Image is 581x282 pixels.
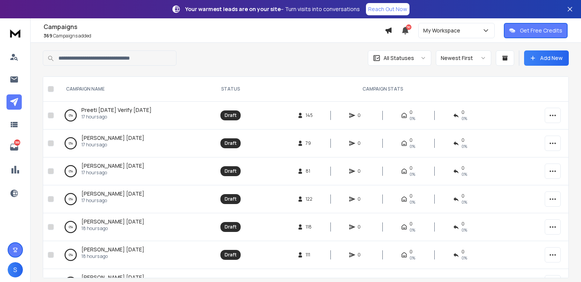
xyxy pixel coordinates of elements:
[461,109,464,115] span: 0
[406,24,411,30] span: 50
[409,115,415,122] span: 0%
[81,114,152,120] p: 17 hours ago
[409,199,415,205] span: 0%
[461,221,464,227] span: 0
[461,255,467,261] span: 0%
[8,262,23,277] button: S
[409,193,413,199] span: 0
[306,140,313,146] span: 79
[81,142,144,148] p: 17 hours ago
[57,185,214,213] td: 0%[PERSON_NAME] [DATE]17 hours ago
[461,193,464,199] span: 0
[358,112,365,118] span: 0
[358,196,365,202] span: 0
[69,251,73,259] p: 0 %
[409,255,415,261] span: 0%
[358,168,365,174] span: 0
[81,190,144,198] a: [PERSON_NAME] [DATE]
[423,27,463,34] p: My Workspace
[81,253,144,259] p: 18 hours ago
[409,249,413,255] span: 0
[409,221,413,227] span: 0
[81,106,152,114] a: Preeti [DATE] Verify [DATE]
[57,130,214,157] td: 0%[PERSON_NAME] [DATE]17 hours ago
[409,165,413,171] span: 0
[384,54,414,62] p: All Statuses
[358,252,365,258] span: 0
[81,274,144,281] a: [PERSON_NAME] [DATE]
[504,23,568,38] button: Get Free Credits
[358,224,365,230] span: 0
[409,143,415,149] span: 0%
[225,252,236,258] div: Draft
[81,198,144,204] p: 17 hours ago
[81,170,144,176] p: 17 hours ago
[306,252,313,258] span: 111
[69,167,73,175] p: 0 %
[69,195,73,203] p: 0 %
[520,27,562,34] p: Get Free Credits
[81,106,152,113] span: Preeti [DATE] Verify [DATE]
[57,241,214,269] td: 0%[PERSON_NAME] [DATE]18 hours ago
[409,227,415,233] span: 0%
[81,134,144,141] span: [PERSON_NAME] [DATE]
[57,213,214,241] td: 0%[PERSON_NAME] [DATE]18 hours ago
[57,157,214,185] td: 0%[PERSON_NAME] [DATE]17 hours ago
[81,162,144,169] span: [PERSON_NAME] [DATE]
[366,3,409,15] a: Reach Out Now
[461,165,464,171] span: 0
[81,218,144,225] a: [PERSON_NAME] [DATE]
[306,112,313,118] span: 145
[461,171,467,177] span: 0%
[44,33,385,39] p: Campaigns added
[44,32,52,39] span: 369
[306,224,313,230] span: 118
[436,50,491,66] button: Newest First
[185,5,281,13] strong: Your warmest leads are on your site
[246,77,519,102] th: CAMPAIGN STATS
[8,26,23,40] img: logo
[461,115,467,122] span: 0%
[69,139,73,147] p: 0 %
[461,199,467,205] span: 0%
[214,77,246,102] th: STATUS
[185,5,360,13] p: – Turn visits into conversations
[358,140,365,146] span: 0
[225,112,236,118] div: Draft
[81,246,144,253] a: [PERSON_NAME] [DATE]
[306,168,313,174] span: 81
[409,109,413,115] span: 0
[225,196,236,202] div: Draft
[409,137,413,143] span: 0
[461,137,464,143] span: 0
[57,77,214,102] th: CAMPAIGN NAME
[409,171,415,177] span: 0%
[524,50,569,66] button: Add New
[306,196,313,202] span: 122
[57,102,214,130] td: 0%Preeti [DATE] Verify [DATE]17 hours ago
[69,112,73,119] p: 0 %
[81,162,144,170] a: [PERSON_NAME] [DATE]
[461,143,467,149] span: 0%
[14,139,20,146] p: 388
[81,225,144,232] p: 18 hours ago
[225,224,236,230] div: Draft
[6,139,22,155] a: 388
[461,249,464,255] span: 0
[69,223,73,231] p: 0 %
[225,140,236,146] div: Draft
[368,5,407,13] p: Reach Out Now
[44,22,385,31] h1: Campaigns
[81,134,144,142] a: [PERSON_NAME] [DATE]
[461,227,467,233] span: 0%
[225,168,236,174] div: Draft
